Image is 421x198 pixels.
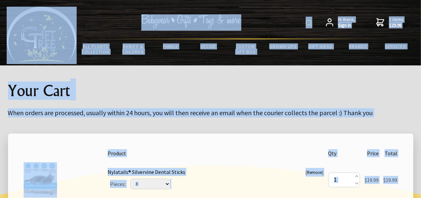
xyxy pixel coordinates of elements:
a: Remove [307,170,322,175]
a: Services [377,39,415,53]
strong: Sign in [338,22,355,28]
big: When orders are processed, usually within 24 hours, you will then receive an email when the couri... [8,109,373,117]
a: Gift Ideas [302,39,339,53]
th: Product [105,147,326,160]
a: 1 items$29.98 [376,17,404,28]
th: Price [362,147,381,160]
img: Babywear - Gifts - Toys & more [141,14,241,28]
span: Hi there, [338,17,355,28]
a: Family [152,39,189,53]
img: Babyware - Gifts - Toys and more... [7,7,77,62]
a: Decor [189,39,227,53]
a: Nylatails® Silvervine Dental Sticks [108,169,185,175]
a: Custom Gift Box [227,39,264,59]
a: Hi there,Sign in [326,17,355,28]
th: Total [381,147,400,160]
th: Qty [326,147,362,160]
td: Pieces: [108,176,128,191]
h1: Your Cart [8,81,413,99]
a: Brands [339,39,377,53]
span: 1 items [389,16,404,28]
img: product search [306,20,312,26]
a: Grown Ups [264,39,302,53]
a: Babies & Children [114,39,152,59]
a: All Plants Collection [77,39,114,59]
strong: $29.98 [389,22,404,28]
small: [ ] [306,170,323,175]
